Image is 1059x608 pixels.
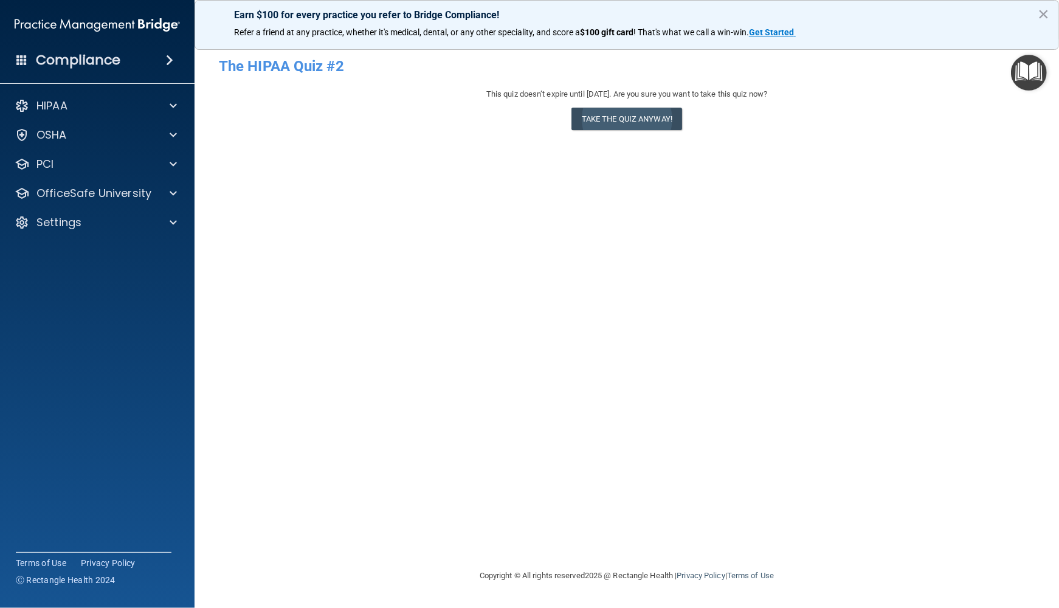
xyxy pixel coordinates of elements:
[15,186,177,201] a: OfficeSafe University
[15,98,177,113] a: HIPAA
[405,556,849,595] div: Copyright © All rights reserved 2025 @ Rectangle Health | |
[580,27,633,37] strong: $100 gift card
[81,557,136,569] a: Privacy Policy
[16,557,66,569] a: Terms of Use
[571,108,682,130] button: Take the quiz anyway!
[749,27,794,37] strong: Get Started
[677,571,725,580] a: Privacy Policy
[15,13,180,37] img: PMB logo
[16,574,116,586] span: Ⓒ Rectangle Health 2024
[36,157,53,171] p: PCI
[36,98,67,113] p: HIPAA
[15,128,177,142] a: OSHA
[219,58,1035,74] h4: The HIPAA Quiz #2
[219,87,1035,102] div: This quiz doesn’t expire until [DATE]. Are you sure you want to take this quiz now?
[15,215,177,230] a: Settings
[234,9,1019,21] p: Earn $100 for every practice you refer to Bridge Compliance!
[234,27,580,37] span: Refer a friend at any practice, whether it's medical, dental, or any other speciality, and score a
[1038,4,1049,24] button: Close
[36,215,81,230] p: Settings
[36,128,67,142] p: OSHA
[727,571,774,580] a: Terms of Use
[633,27,749,37] span: ! That's what we call a win-win.
[15,157,177,171] a: PCI
[36,52,120,69] h4: Compliance
[36,186,151,201] p: OfficeSafe University
[1011,55,1047,91] button: Open Resource Center
[749,27,796,37] a: Get Started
